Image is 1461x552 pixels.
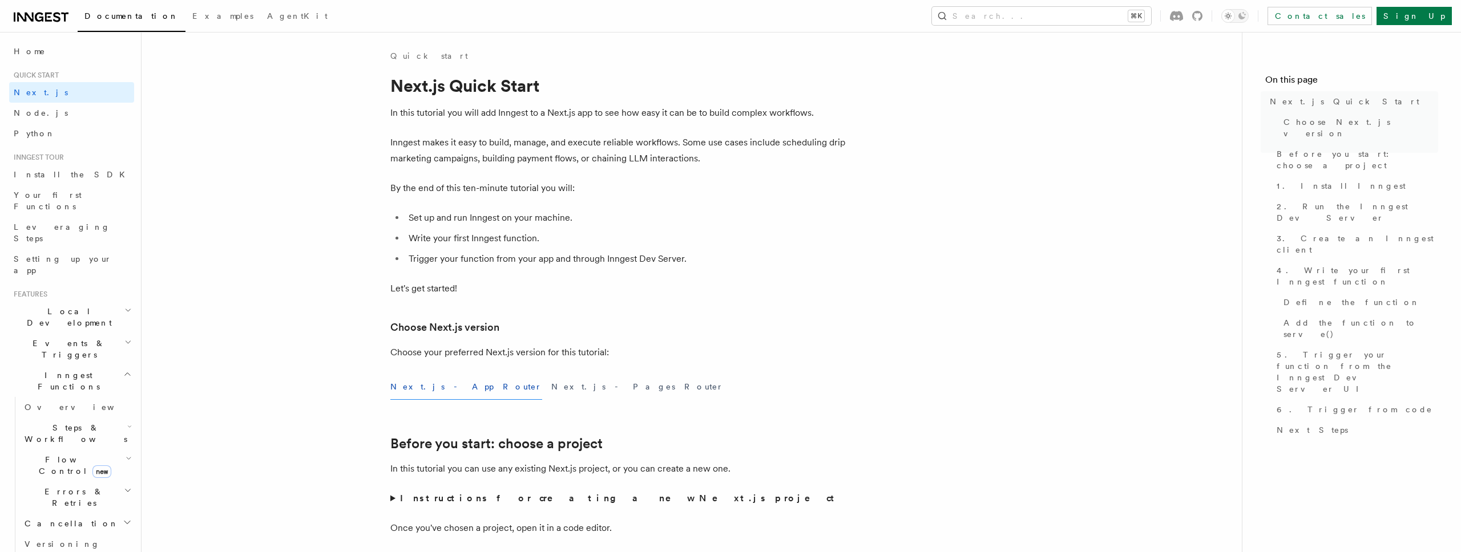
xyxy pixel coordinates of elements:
[9,123,134,144] a: Python
[20,397,134,417] a: Overview
[20,481,134,513] button: Errors & Retries
[9,301,134,333] button: Local Development
[14,129,55,138] span: Python
[1277,424,1348,436] span: Next Steps
[390,135,847,167] p: Inngest makes it easy to build, manage, and execute reliable workflows. Some use cases include sc...
[405,210,847,226] li: Set up and run Inngest on your machine.
[9,103,134,123] a: Node.js
[14,170,132,179] span: Install the SDK
[25,539,100,549] span: Versioning
[192,11,253,21] span: Examples
[1272,144,1438,176] a: Before you start: choose a project
[84,11,179,21] span: Documentation
[1279,312,1438,344] a: Add the function to serve()
[551,374,724,400] button: Next.js - Pages Router
[1270,96,1419,107] span: Next.js Quick Start
[1377,7,1452,25] a: Sign Up
[1277,404,1432,415] span: 6. Trigger from code
[9,164,134,185] a: Install the SDK
[14,190,82,211] span: Your first Functions
[9,370,123,392] span: Inngest Functions
[390,520,847,536] p: Once you've chosen a project, open it in a code editor.
[1221,9,1249,23] button: Toggle dark mode
[390,344,847,360] p: Choose your preferred Next.js version for this tutorial:
[400,493,839,504] strong: Instructions for creating a new Next.js project
[390,461,847,477] p: In this tutorial you can use any existing Next.js project, or you can create a new one.
[9,338,124,360] span: Events & Triggers
[1272,260,1438,292] a: 4. Write your first Inngest function
[9,185,134,217] a: Your first Functions
[932,7,1151,25] button: Search...⌘K
[14,108,68,117] span: Node.js
[9,153,64,162] span: Inngest tour
[1272,420,1438,440] a: Next Steps
[9,82,134,103] a: Next.js
[9,249,134,281] a: Setting up your app
[1272,344,1438,399] a: 5. Trigger your function from the Inngest Dev Server UI
[9,41,134,62] a: Home
[390,50,468,62] a: Quick start
[9,217,134,249] a: Leveraging Steps
[92,465,111,478] span: new
[14,254,112,275] span: Setting up your app
[1272,228,1438,260] a: 3. Create an Inngest client
[1277,148,1438,171] span: Before you start: choose a project
[390,180,847,196] p: By the end of this ten-minute tutorial you will:
[9,71,59,80] span: Quick start
[1272,196,1438,228] a: 2. Run the Inngest Dev Server
[20,449,134,481] button: Flow Controlnew
[1265,91,1438,112] a: Next.js Quick Start
[1284,116,1438,139] span: Choose Next.js version
[260,3,334,31] a: AgentKit
[1284,297,1420,308] span: Define the function
[14,222,110,243] span: Leveraging Steps
[1265,73,1438,91] h4: On this page
[1279,292,1438,312] a: Define the function
[390,490,847,506] summary: Instructions for creating a new Next.js project
[185,3,260,31] a: Examples
[20,486,124,509] span: Errors & Retries
[25,403,142,412] span: Overview
[20,422,127,445] span: Steps & Workflows
[390,319,499,335] a: Choose Next.js version
[9,365,134,397] button: Inngest Functions
[1268,7,1372,25] a: Contact sales
[9,290,47,299] span: Features
[20,513,134,534] button: Cancellation
[9,306,124,328] span: Local Development
[1128,10,1144,22] kbd: ⌘K
[1277,349,1438,395] span: 5. Trigger your function from the Inngest Dev Server UI
[1272,399,1438,420] a: 6. Trigger from code
[390,281,847,297] p: Let's get started!
[20,518,119,529] span: Cancellation
[1277,265,1438,287] span: 4. Write your first Inngest function
[1277,180,1406,192] span: 1. Install Inngest
[78,3,185,32] a: Documentation
[9,333,134,365] button: Events & Triggers
[1277,201,1438,224] span: 2. Run the Inngest Dev Server
[267,11,328,21] span: AgentKit
[14,88,68,97] span: Next.js
[405,251,847,267] li: Trigger your function from your app and through Inngest Dev Server.
[20,454,126,477] span: Flow Control
[390,374,542,400] button: Next.js - App Router
[20,417,134,449] button: Steps & Workflows
[1284,317,1438,340] span: Add the function to serve()
[405,230,847,246] li: Write your first Inngest function.
[390,105,847,121] p: In this tutorial you will add Inngest to a Next.js app to see how easy it can be to build complex...
[1277,233,1438,255] span: 3. Create an Inngest client
[1279,112,1438,144] a: Choose Next.js version
[14,46,46,57] span: Home
[390,436,603,452] a: Before you start: choose a project
[390,75,847,96] h1: Next.js Quick Start
[1272,176,1438,196] a: 1. Install Inngest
